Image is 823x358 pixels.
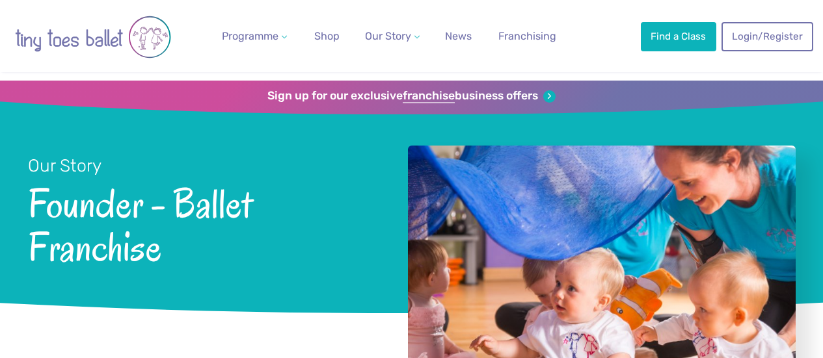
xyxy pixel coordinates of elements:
[28,155,101,176] small: Our Story
[493,23,561,49] a: Franchising
[360,23,425,49] a: Our Story
[314,30,340,42] span: Shop
[28,177,373,269] span: Founder - Ballet Franchise
[365,30,411,42] span: Our Story
[222,30,278,42] span: Programme
[309,23,345,49] a: Shop
[403,89,455,103] strong: franchise
[722,22,813,51] a: Login/Register
[440,23,477,49] a: News
[498,30,556,42] span: Franchising
[217,23,292,49] a: Programme
[267,89,556,103] a: Sign up for our exclusivefranchisebusiness offers
[641,22,716,51] a: Find a Class
[445,30,472,42] span: News
[15,8,171,66] img: tiny toes ballet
